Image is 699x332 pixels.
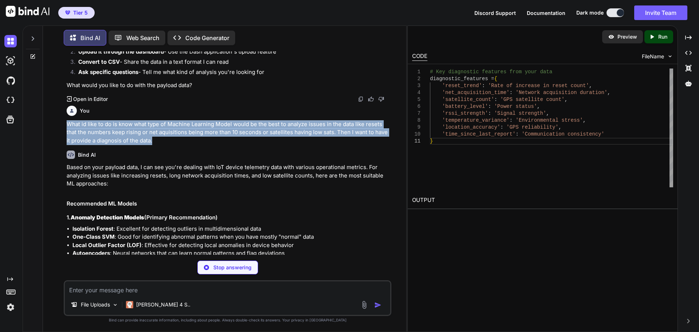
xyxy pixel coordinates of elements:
span: : [494,97,497,102]
img: cloudideIcon [4,94,17,106]
h6: Bind AI [78,151,96,159]
span: : [488,110,491,116]
span: : [509,117,512,123]
strong: One-Class SVM [72,233,115,240]
h2: Recommended ML Models [67,200,390,208]
span: Dark mode [576,9,604,16]
img: githubDark [4,74,17,87]
p: File Uploads [81,301,110,308]
div: 10 [412,131,420,138]
img: like [368,96,374,102]
strong: Convert to CSV [78,58,120,65]
span: , [564,97,567,102]
strong: Local Outlier Factor (LOF) [72,242,142,249]
span: 'temperature_variance' [442,117,509,123]
li: - Tell me what kind of analysis you're looking for [72,68,390,78]
span: 'GPS reliability' [506,124,558,130]
p: What id like to do is know what type of Machine Learning Model would be the best to analyze issue... [67,120,390,145]
button: Documentation [527,9,565,17]
img: icon [374,301,382,309]
img: Bind AI [6,6,50,17]
div: 6 [412,103,420,110]
img: Claude 4 Sonnet [126,301,133,308]
div: 11 [412,138,420,145]
span: : [516,131,518,137]
li: : Excellent for detecting outliers in multidimensional data [72,225,390,233]
img: attachment [360,301,368,309]
button: Invite Team [634,5,687,20]
img: chevron down [667,53,673,59]
p: Bind can provide inaccurate information, including about people. Always double-check its answers.... [64,317,391,323]
span: , [558,124,561,130]
div: 9 [412,124,420,131]
span: } [430,138,433,144]
span: , [546,110,549,116]
h3: 1. (Primary Recommendation) [67,214,390,222]
img: premium [65,11,70,15]
span: # Key diagnostic features from your data [430,69,552,75]
span: : [482,83,485,89]
span: , [537,103,540,109]
span: 'time_since_last_report' [442,131,516,137]
button: Discord Support [474,9,516,17]
span: 'rssi_strength' [442,110,488,116]
div: 4 [412,89,420,96]
img: darkChat [4,35,17,47]
h2: OUTPUT [408,192,678,209]
div: 8 [412,117,420,124]
p: Run [658,33,667,40]
span: FileName [642,53,664,60]
span: , [589,83,592,89]
span: { [494,76,497,82]
span: 'battery_level' [442,103,488,109]
img: dislike [378,96,384,102]
p: What would you like to do with the payload data? [67,81,390,90]
span: 'satellite_count' [442,97,494,102]
span: 'Environmental stress' [516,117,583,123]
img: settings [4,301,17,313]
strong: Isolation Forest [72,225,114,232]
span: 'location_accuracy' [442,124,500,130]
span: 'Rate of increase in reset count' [488,83,589,89]
p: Code Generator [185,34,229,42]
strong: Upload it through the dashboard [78,48,164,55]
span: 'Power status' [494,103,537,109]
span: : [488,103,491,109]
span: Tier 5 [73,9,88,16]
span: Documentation [527,10,565,16]
span: 'GPS satellite count' [500,97,564,102]
strong: Autoencoders [72,250,110,257]
p: Preview [617,33,637,40]
span: 'net_acquisition_time' [442,90,509,95]
span: : [500,124,503,130]
strong: Anomaly Detection Models [71,214,144,221]
div: 7 [412,110,420,117]
li: : Neural networks that can learn normal patterns and flag deviations [72,249,390,258]
img: copy [358,96,364,102]
p: Stop answering [213,264,252,271]
button: premiumTier 5 [58,7,95,19]
img: darkAi-studio [4,55,17,67]
p: Based on your payload data, I can see you're dealing with IoT device telemetry data with various ... [67,163,390,188]
div: CODE [412,52,427,61]
li: : Good for identifying abnormal patterns when you have mostly "normal" data [72,233,390,241]
span: : [509,90,512,95]
span: diagnostic_features = [430,76,494,82]
div: 2 [412,75,420,82]
span: Discord Support [474,10,516,16]
div: 5 [412,96,420,103]
img: Pick Models [112,302,118,308]
li: - Share the data in a text format I can read [72,58,390,68]
div: 1 [412,69,420,75]
p: Web Search [126,34,159,42]
span: , [583,117,586,123]
div: 3 [412,82,420,89]
span: 'Network acquisition duration' [516,90,607,95]
p: [PERSON_NAME] 4 S.. [136,301,190,308]
p: Bind AI [80,34,100,42]
span: 'reset_trend' [442,83,482,89]
span: 'Signal strength' [494,110,546,116]
p: Open in Editor [73,95,108,103]
li: : Effective for detecting local anomalies in device behavior [72,241,390,250]
span: 'Communication consistency' [522,131,604,137]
